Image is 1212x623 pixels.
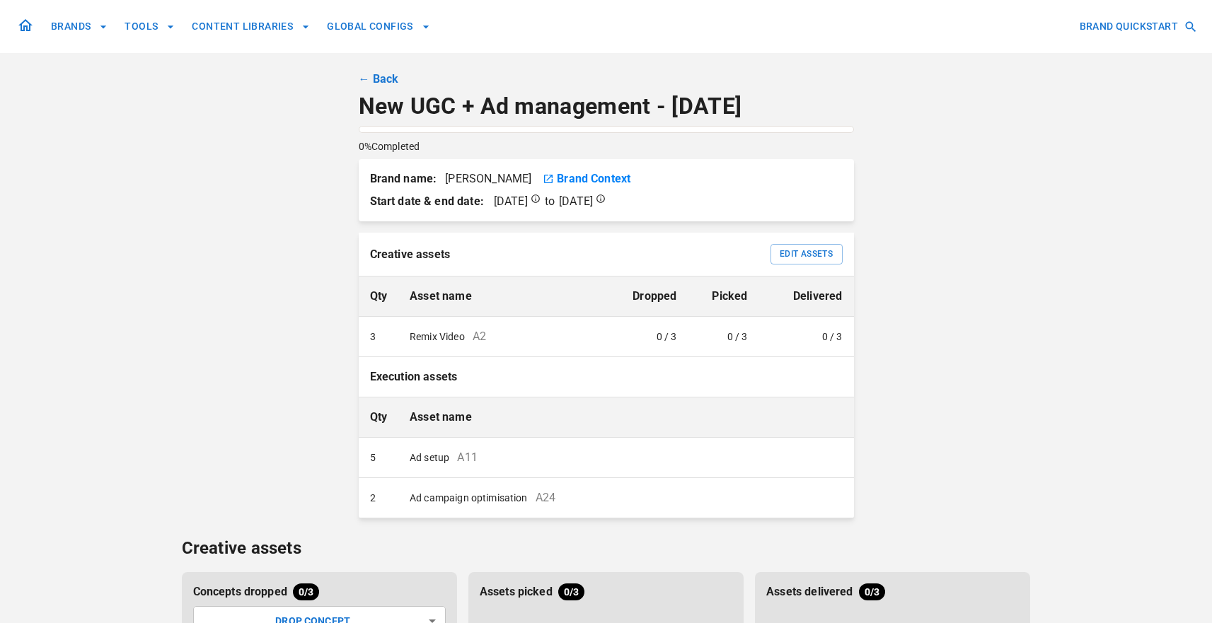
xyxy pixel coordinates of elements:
a: ← Back [359,71,399,88]
button: BRAND QUICKSTART [1074,13,1201,40]
p: Assets picked [480,583,553,600]
th: Asset name [398,397,853,438]
th: Asset name [398,276,621,317]
button: CONTENT LIBRARIES [186,13,316,40]
th: Qty [359,276,399,317]
td: 0 / 3 [759,317,854,357]
a: Brand Context [557,170,630,187]
button: Edit Assets [771,244,843,264]
td: 0 / 3 [621,317,688,357]
span: A11 [457,450,477,464]
p: 0% Completed [359,139,420,153]
th: Delivered [759,276,854,317]
th: Qty [359,397,399,438]
span: A24 [536,491,555,504]
p: [DATE] [494,194,528,210]
td: Remix Video [398,317,621,357]
td: 0 / 3 [688,317,759,357]
td: Ad setup [398,438,853,478]
th: Picked [688,276,759,317]
p: [DATE] [559,194,593,210]
td: 5 [359,438,399,478]
th: Execution assets [359,357,854,397]
p: New UGC + Ad management - [DATE] [359,93,854,120]
p: Concepts dropped [193,583,287,600]
span: to [370,193,606,210]
td: 2 [359,478,399,518]
strong: Brand name: [370,172,443,185]
button: GLOBAL CONFIGS [321,13,436,40]
td: 3 [359,317,399,357]
p: [PERSON_NAME] [370,170,532,187]
th: Creative assets [359,233,759,276]
span: A2 [473,330,486,343]
button: TOOLS [119,13,180,40]
span: 0/3 [293,585,319,600]
p: Assets delivered [766,583,853,600]
button: BRANDS [45,13,113,40]
td: Ad campaign optimisation [398,478,853,518]
span: 0/3 [558,585,584,600]
strong: Start date & end date: [370,193,484,210]
th: Dropped [621,276,688,317]
p: Creative assets [182,535,1031,561]
span: 0/3 [859,585,885,600]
